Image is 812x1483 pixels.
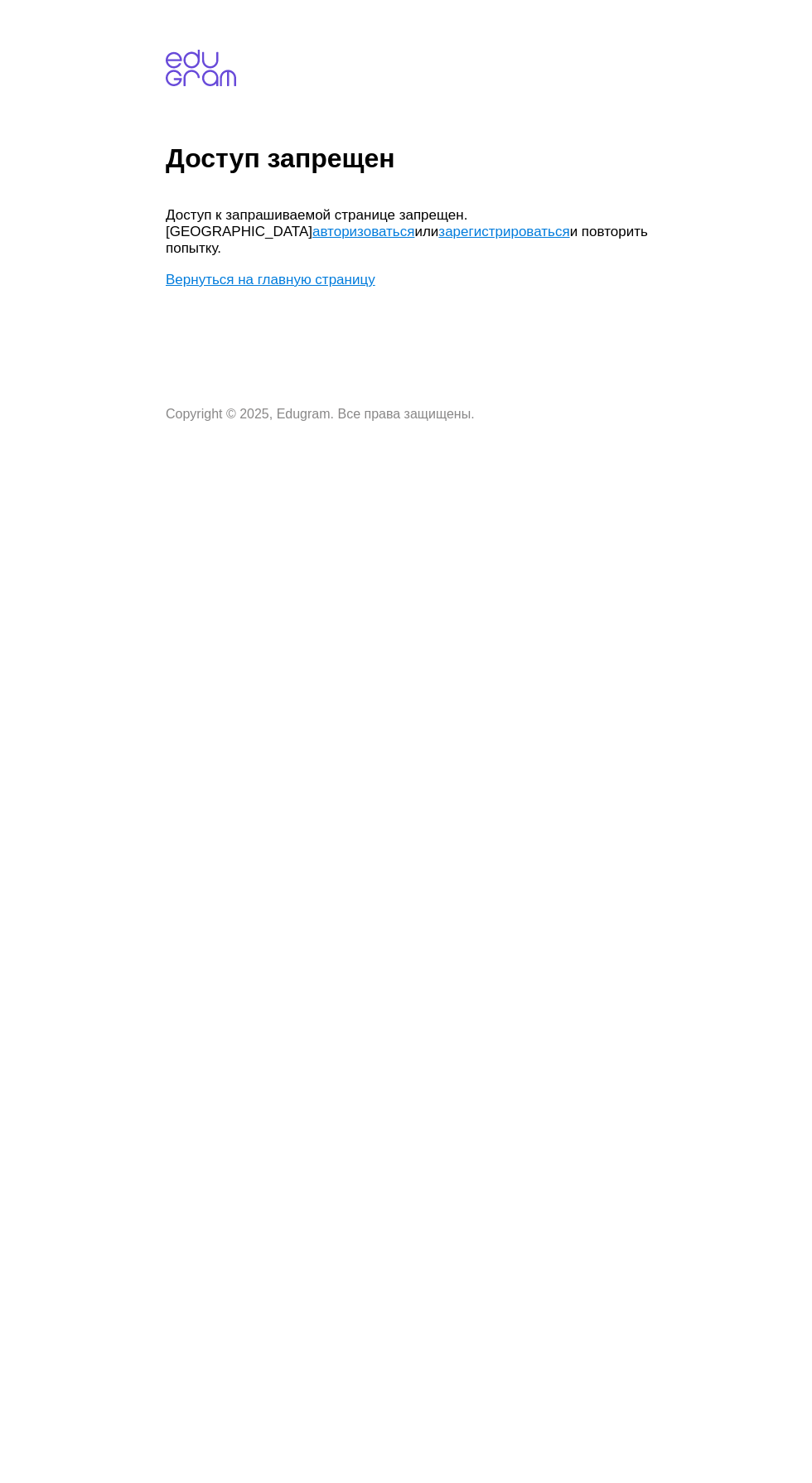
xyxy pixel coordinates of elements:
[166,207,663,257] p: Доступ к запрашиваемой странице запрещен. [GEOGRAPHIC_DATA] или и повторить попытку.
[312,224,414,239] a: авторизоваться
[166,50,236,86] img: edugram.com
[166,272,375,287] a: Вернуться на главную страницу
[166,407,663,422] p: Copyright © 2025, Edugram. Все права защищены.
[438,224,569,239] a: зарегистрироваться
[166,143,805,174] h1: Доступ запрещен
